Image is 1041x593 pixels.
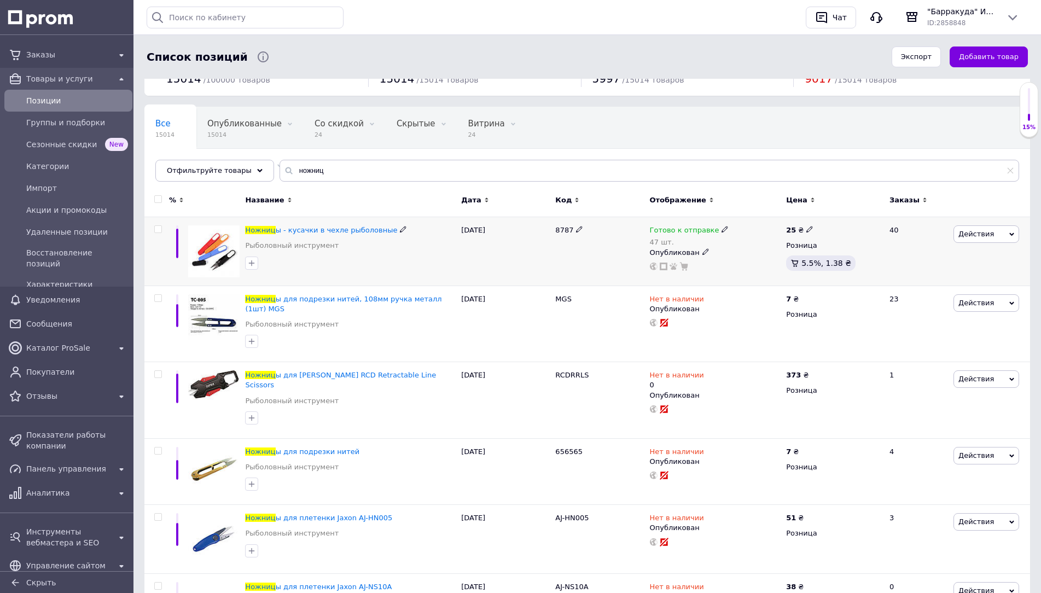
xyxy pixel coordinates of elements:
span: Нет в наличии [650,447,704,459]
span: ы для плетенки Jaxon AJ-NS10A [276,583,392,591]
span: Отфильтруйте товары [167,166,252,175]
b: 7 [786,447,791,456]
b: 7 [786,295,791,303]
input: Поиск по кабинету [147,7,344,28]
span: 8787 [555,226,573,234]
a: Ножницы для подрезки нитей, 108мм ручка металл (1шт) MGS [245,295,441,313]
span: Инструменты вебмастера и SEO [26,526,111,548]
div: Опубликован [650,248,781,258]
button: Добавить товар [950,46,1028,68]
span: Список позиций [147,49,248,65]
span: Скрытые [397,119,435,129]
a: Ножницы для [PERSON_NAME] RCD Retractable Line Scissors [245,371,436,389]
div: [DATE] [458,362,553,439]
div: [DATE] [458,438,553,504]
span: Витрина [468,119,505,129]
span: Характеристики [26,279,128,290]
span: Восстановление позиций [26,247,128,269]
div: [DATE] [458,286,553,362]
b: 373 [786,371,801,379]
div: 3 [883,505,951,573]
span: 5997 [592,72,620,85]
div: Опубликован [650,304,781,314]
span: ы для [PERSON_NAME] RCD Retractable Line Scissors [245,371,436,389]
span: ы для подрезки нитей, 108мм ручка металл (1шт) MGS [245,295,441,313]
span: Ножниц [245,295,275,303]
span: / 15014 товаров [417,75,479,84]
span: Готово к отправке [650,226,719,237]
a: Рыболовный инструмент [245,528,339,538]
span: Панель управления [26,463,111,474]
div: ₴ [786,513,804,523]
span: ы - кусачки в чехле рыболовные [276,226,398,234]
div: Розница [786,310,880,319]
div: ₴ [786,370,809,380]
div: 15% [1020,124,1038,131]
div: ₴ [786,294,799,304]
img: Ножницы для подрезки нитей [188,447,240,487]
span: Действия [958,518,994,526]
span: Сезонные скидки [26,139,101,150]
div: Опубликован [650,391,781,400]
a: Рыболовный инструмент [245,241,339,251]
img: Ножницы для подрезки нитей, 108мм ручка металл (1шт) MGS [188,294,240,346]
div: С заниженной ценой, Опубликованные [144,149,293,190]
span: Действия [958,230,994,238]
span: / 15014 товаров [835,75,897,84]
a: Рыболовный инструмент [245,319,339,329]
span: 15014 [166,72,201,85]
div: 23 [883,286,951,362]
b: 51 [786,514,796,522]
span: Действия [958,375,994,383]
span: Со скидкой [315,119,364,129]
span: AJ-NS10A [555,583,588,591]
div: 47 шт. [650,238,729,246]
span: Уведомления [26,294,128,305]
span: Товары и услуги [26,73,111,84]
span: Заказы [26,49,111,60]
div: Опубликован [650,523,781,533]
span: Сообщения [26,318,128,329]
img: Ножницы для плетенки Jaxon AJ-HN005 [188,513,240,565]
span: Категории [26,161,128,172]
span: Дата [461,195,481,205]
span: 15014 [380,72,415,85]
span: AJ-HN005 [555,514,589,522]
a: Ножницы для плетенки Jaxon AJ-NS10A [245,583,392,591]
img: Ножницы для лески Rapala RCD Retractable Line Scissors [188,370,240,400]
b: 38 [786,583,796,591]
span: Ножниц [245,447,275,456]
span: MGS [555,295,572,303]
span: "Барракуда" Интернет-магазин [927,6,997,17]
span: Ножниц [245,371,275,379]
a: Рыболовный инструмент [245,396,339,406]
span: 15014 [207,131,282,139]
div: ₴ [786,582,804,592]
div: Розница [786,462,880,472]
a: Ножницы для подрезки нитей [245,447,359,456]
div: ₴ [786,225,813,235]
span: Нет в наличии [650,295,704,306]
span: Скрыть [26,578,56,587]
div: ₴ [786,447,799,457]
a: Ножницы - кусачки в чехле рыболовные [245,226,397,234]
span: 656565 [555,447,583,456]
div: 4 [883,438,951,504]
span: Нет в наличии [650,371,704,382]
span: Акции и промокоды [26,205,128,216]
span: Код [555,195,572,205]
div: 0 [650,370,704,390]
span: Показатели работы компании [26,429,128,451]
b: 25 [786,226,796,234]
input: Поиск по названию позиции, артикулу и поисковым запросам [280,160,1019,182]
span: Отображение [650,195,706,205]
span: Опубликованные [207,119,282,129]
span: Группы и подборки [26,117,128,128]
span: 9017 [805,72,833,85]
div: Розница [786,241,880,251]
span: ID: 2858848 [927,19,966,27]
div: 1 [883,362,951,439]
span: Действия [958,299,994,307]
div: [DATE] [458,505,553,573]
span: Действия [958,451,994,460]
